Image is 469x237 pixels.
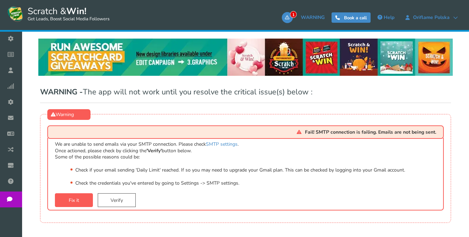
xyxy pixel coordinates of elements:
[282,12,328,23] a: 1WARNING
[384,14,394,21] span: Help
[290,11,297,18] span: 1
[206,141,238,147] a: SMTP settings
[75,180,440,186] span: Check the credentials you've entered by going to Settings -> SMTP settings.
[344,15,367,21] span: Book a call
[24,5,109,22] span: Scratch &
[66,5,86,17] strong: Win!
[7,5,24,22] img: Scratch and Win
[98,193,136,207] a: Verify
[28,17,109,22] small: Get Leads, Boost Social Media Followers
[374,12,398,23] a: Help
[146,147,162,154] b: 'Verify'
[305,130,436,135] span: Fail! SMTP connection is failing. Emails are not being sent.
[40,87,83,97] span: WARNING -
[40,89,451,103] h1: The app will not work until you resolve the critical issue(s) below :
[47,109,90,120] div: Warning
[332,12,371,23] a: Book a call
[38,39,453,76] img: festival-poster-2020.webp
[75,167,440,173] span: Check if your email sending 'Daily Limit' reached. If so you may need to upgrade your Gmail plan....
[55,193,93,207] a: Fix it
[7,5,109,22] a: Scratch &Win! Get Leads, Boost Social Media Followers
[55,141,440,160] p: We are unable to send emails via your SMTP connection. Please check . Once actioned, please check...
[410,15,453,20] span: Oriflame Polska
[301,14,325,21] span: WARNING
